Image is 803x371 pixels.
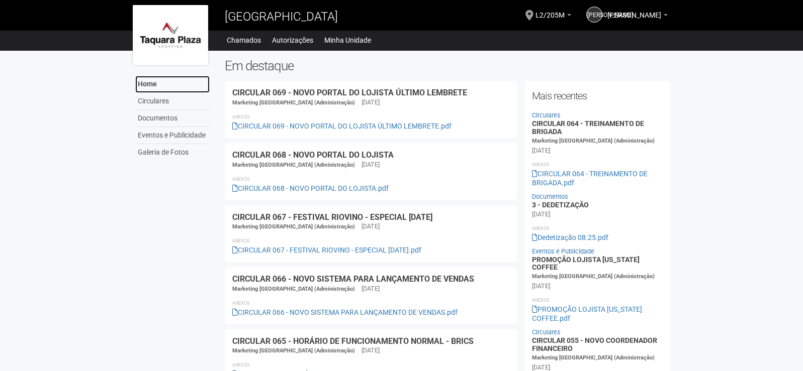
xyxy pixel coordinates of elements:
[532,273,655,280] span: Marketing [GEOGRAPHIC_DATA] (Administração)
[232,88,467,97] a: CIRCULAR 069 - NOVO PORTAL DO LOJISTA ÚLTIMO LEMBRETE
[362,160,380,169] div: [DATE]
[362,222,380,231] div: [DATE]
[536,2,565,19] span: L2/205M
[532,296,663,305] li: Anexos
[232,274,474,284] a: CIRCULAR 066 - NOVO SISTEMA PARA LANÇAMENTO DE VENDAS
[232,308,458,316] a: CIRCULAR 066 - NOVO SISTEMA PARA LANÇAMENTO DE VENDAS.pdf
[232,286,355,292] span: Marketing [GEOGRAPHIC_DATA] (Administração)
[232,99,355,106] span: Marketing [GEOGRAPHIC_DATA] (Administração)
[532,256,640,271] a: PROMOÇÃO LOJISTA [US_STATE] COFFEE
[536,13,571,21] a: L2/205M
[532,354,655,361] span: Marketing [GEOGRAPHIC_DATA] (Administração)
[532,224,663,233] li: Anexos
[232,360,509,369] li: Anexos
[232,347,355,354] span: Marketing [GEOGRAPHIC_DATA] (Administração)
[532,193,568,200] a: Documentos
[532,210,550,219] div: [DATE]
[532,305,642,322] a: PROMOÇÃO LOJISTA [US_STATE] COFFEE.pdf
[135,110,210,127] a: Documentos
[532,170,648,187] a: CIRCULAR 064 - TREINAMENTO DE BRIGADA.pdf
[135,93,210,110] a: Circulares
[232,184,389,192] a: CIRCULAR 068 - NOVO PORTAL DO LOJISTA.pdf
[532,146,550,155] div: [DATE]
[532,248,594,255] a: Eventos e Publicidade
[225,10,338,24] span: [GEOGRAPHIC_DATA]
[607,13,668,21] a: [PERSON_NAME]
[532,336,657,352] a: CIRCULAR 055 - NOVO COORDENADOR FINANCEIRO
[135,127,210,144] a: Eventos e Publicidade
[232,150,394,160] a: CIRCULAR 068 - NOVO PORTAL DO LOJISTA
[272,33,313,47] a: Autorizações
[232,122,452,130] a: CIRCULAR 069 - NOVO PORTAL DO LOJISTA ÚLTIMO LEMBRETE.pdf
[232,112,509,121] li: Anexos
[232,246,421,254] a: CIRCULAR 067 - FESTIVAL RIOVINO - ESPECIAL [DATE].pdf
[232,299,509,308] li: Anexos
[362,284,380,293] div: [DATE]
[586,7,602,23] a: [PERSON_NAME]
[225,58,671,73] h2: Em destaque
[532,88,663,103] h2: Mais recentes
[324,33,371,47] a: Minha Unidade
[532,119,644,135] a: CIRCULAR 064 - TREINAMENTO DE BRIGADA
[135,144,210,161] a: Galeria de Fotos
[232,175,509,184] li: Anexos
[362,346,380,355] div: [DATE]
[135,76,210,93] a: Home
[227,33,261,47] a: Chamados
[232,336,474,346] a: CIRCULAR 065 - HORÁRIO DE FUNCIONAMENTO NORMAL - BRICS
[232,223,355,230] span: Marketing [GEOGRAPHIC_DATA] (Administração)
[532,160,663,169] li: Anexos
[232,236,509,245] li: Anexos
[532,111,561,119] a: Circulares
[532,233,608,241] a: Dedetização 08.25.pdf
[133,5,208,65] img: logo.jpg
[232,162,355,168] span: Marketing [GEOGRAPHIC_DATA] (Administração)
[532,328,561,336] a: Circulares
[532,282,550,291] div: [DATE]
[232,212,432,222] a: CIRCULAR 067 - FESTIVAL RIOVINO - ESPECIAL [DATE]
[532,201,589,209] a: 3 - DEDETIZAÇÃO
[607,2,661,19] span: Jussara Araujo
[362,98,380,107] div: [DATE]
[532,138,655,144] span: Marketing [GEOGRAPHIC_DATA] (Administração)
